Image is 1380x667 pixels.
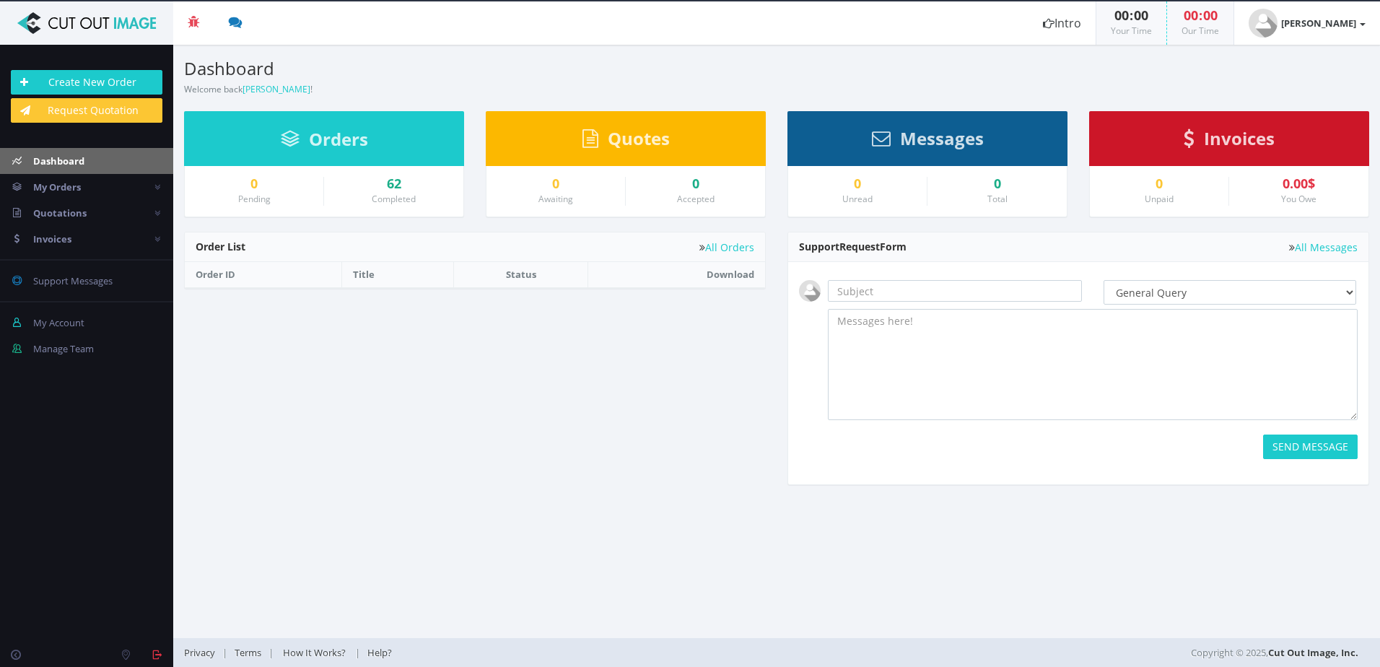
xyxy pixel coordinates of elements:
a: Privacy [184,646,222,659]
a: 0 [497,177,614,191]
small: Total [987,193,1008,205]
a: Quotes [582,135,670,148]
a: Terms [227,646,268,659]
img: user_default.jpg [799,280,821,302]
span: Copyright © 2025, [1191,645,1358,660]
small: You Owe [1281,193,1316,205]
span: Orders [309,127,368,151]
span: 00 [1114,6,1129,24]
a: Intro [1029,1,1096,45]
input: Subject [828,280,1082,302]
a: Request Quotation [11,98,162,123]
small: Unread [842,193,873,205]
img: Cut Out Image [11,12,162,34]
strong: [PERSON_NAME] [1281,17,1356,30]
a: 0 [637,177,754,191]
span: Support Messages [33,274,113,287]
small: Completed [372,193,416,205]
span: Quotations [33,206,87,219]
th: Order ID [185,262,342,287]
span: : [1129,6,1134,24]
span: Messages [900,126,984,150]
a: 0 [1101,177,1218,191]
button: SEND MESSAGE [1263,435,1358,459]
span: 00 [1134,6,1148,24]
a: 62 [335,177,453,191]
a: [PERSON_NAME] [243,83,310,95]
small: Welcome back ! [184,83,313,95]
img: user_default.jpg [1249,9,1278,38]
span: Manage Team [33,342,94,355]
span: My Account [33,316,84,329]
span: 00 [1203,6,1218,24]
small: Accepted [677,193,715,205]
th: Status [454,262,588,287]
span: Quotes [608,126,670,150]
a: 0 [799,177,916,191]
span: Invoices [1204,126,1275,150]
a: How It Works? [274,646,355,659]
a: Messages [872,135,984,148]
small: Awaiting [538,193,573,205]
span: Dashboard [33,154,84,167]
a: Create New Order [11,70,162,95]
small: Your Time [1111,25,1152,37]
div: 0 [938,177,1056,191]
a: Invoices [1184,135,1275,148]
a: Cut Out Image, Inc. [1268,646,1358,659]
a: All Orders [699,242,754,253]
span: My Orders [33,180,81,193]
span: 00 [1184,6,1198,24]
span: Support Form [799,240,907,253]
span: Request [839,240,880,253]
small: Our Time [1182,25,1219,37]
small: Pending [238,193,271,205]
th: Download [588,262,765,287]
div: | | | [184,638,974,667]
span: Invoices [33,232,71,245]
h3: Dashboard [184,59,766,78]
div: 0.00$ [1240,177,1358,191]
small: Unpaid [1145,193,1174,205]
span: Order List [196,240,245,253]
a: Help? [360,646,399,659]
span: How It Works? [283,646,346,659]
a: All Messages [1289,242,1358,253]
a: [PERSON_NAME] [1234,1,1380,45]
span: : [1198,6,1203,24]
a: 0 [196,177,313,191]
a: Orders [281,136,368,149]
th: Title [342,262,454,287]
